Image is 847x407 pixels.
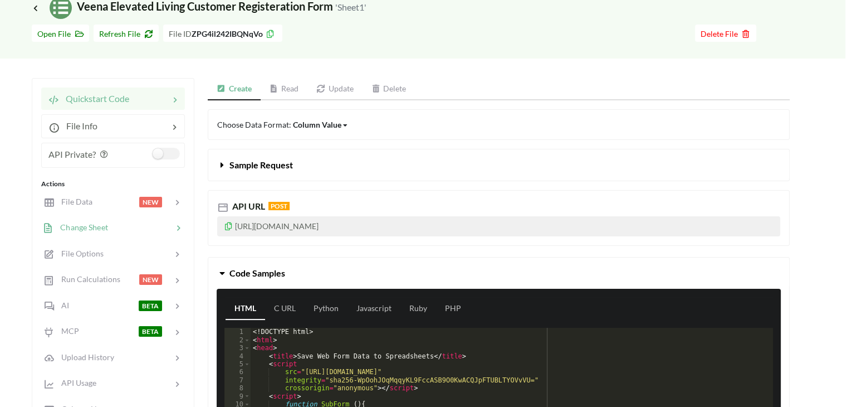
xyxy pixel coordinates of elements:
span: File Info [60,120,97,131]
small: 'Sheet1' [335,2,366,12]
span: NEW [139,274,162,285]
button: Sample Request [208,149,789,181]
button: Delete File [695,25,756,42]
span: Choose Data Format: [217,120,349,129]
span: MCP [55,326,79,336]
span: API URL [230,201,265,211]
a: C URL [265,298,305,320]
div: 1 [224,328,251,336]
b: ZPG4il242IBQNqVo [192,29,263,38]
span: API Private? [48,149,96,159]
a: Delete [363,78,415,100]
span: Run Calculations [55,274,120,284]
div: Actions [41,179,185,189]
span: Code Samples [229,268,285,278]
button: Refresh File [94,25,159,42]
div: 3 [224,344,251,352]
a: HTML [226,298,265,320]
span: Open File [37,29,84,38]
span: BETA [139,301,162,311]
a: PHP [436,298,470,320]
span: File Data [55,197,92,206]
button: Open File [32,25,89,42]
span: Quickstart Code [59,93,129,104]
div: Column Value [293,119,341,130]
span: BETA [139,326,162,337]
button: Code Samples [208,258,789,289]
div: 6 [224,368,251,376]
span: POST [268,202,290,210]
div: 7 [224,376,251,384]
a: Ruby [400,298,436,320]
span: Change Sheet [53,222,108,232]
div: 4 [224,352,251,360]
span: Delete File [701,29,751,38]
span: API Usage [55,378,96,387]
a: Python [305,298,347,320]
div: 9 [224,393,251,400]
span: Upload History [55,352,114,362]
a: Javascript [347,298,400,320]
span: Refresh File [99,29,153,38]
div: 8 [224,384,251,392]
div: 2 [224,336,251,344]
div: 5 [224,360,251,368]
a: Read [261,78,308,100]
p: [URL][DOMAIN_NAME] [217,216,780,236]
a: Create [208,78,261,100]
a: Update [307,78,363,100]
span: File ID [169,29,192,38]
span: File Options [55,249,104,258]
span: Sample Request [229,159,293,170]
span: NEW [139,197,162,207]
span: AI [55,301,69,310]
